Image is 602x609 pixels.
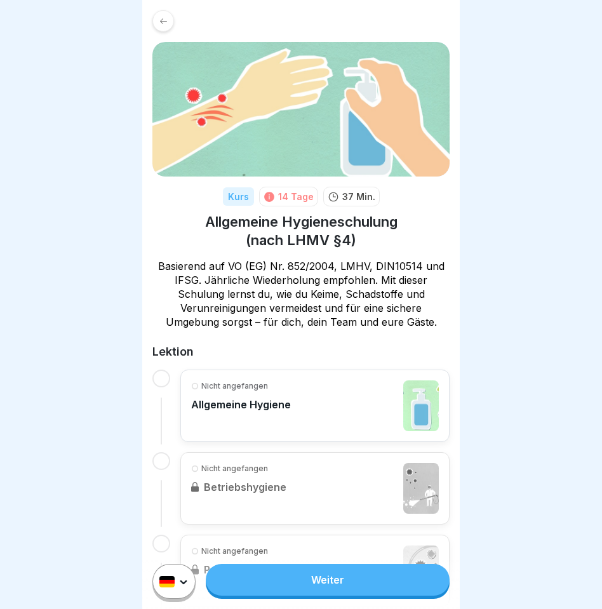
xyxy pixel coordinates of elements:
img: de.svg [159,576,175,587]
div: Kurs [223,187,254,206]
h2: Lektion [152,344,450,359]
a: Nicht angefangenAllgemeine Hygiene [191,380,439,431]
p: 37 Min. [342,190,375,203]
h1: Allgemeine Hygieneschulung (nach LHMV §4) [152,213,450,249]
img: gxsnf7ygjsfsmxd96jxi4ufn.png [152,42,450,177]
p: Basierend auf VO (EG) Nr. 852/2004, LMHV, DIN10514 und IFSG. Jährliche Wiederholung empfohlen. Mi... [152,259,450,329]
p: Nicht angefangen [201,380,268,392]
a: Weiter [206,564,450,596]
img: cljrtzv0d01b7fb01soz5mpwa.jpg [403,380,439,431]
div: 14 Tage [278,190,314,203]
p: Allgemeine Hygiene [191,398,291,411]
